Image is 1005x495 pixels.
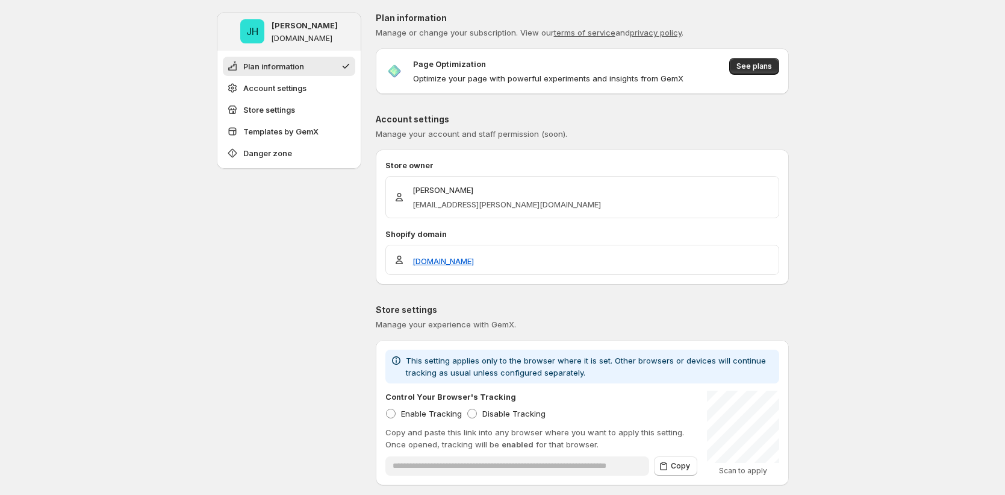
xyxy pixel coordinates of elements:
p: Scan to apply [707,466,779,476]
p: [PERSON_NAME] [272,19,338,31]
button: Store settings [223,100,355,119]
span: Jena Hoang [240,19,264,43]
span: Enable Tracking [401,409,462,418]
span: Danger zone [243,147,292,159]
span: See plans [736,61,772,71]
span: This setting applies only to the browser where it is set. Other browsers or devices will continue... [406,356,766,377]
button: See plans [729,58,779,75]
a: [DOMAIN_NAME] [412,255,474,267]
button: Copy [654,456,697,476]
span: Plan information [243,60,304,72]
button: Danger zone [223,143,355,163]
button: Account settings [223,78,355,98]
p: Control Your Browser's Tracking [385,391,516,403]
p: [PERSON_NAME] [412,184,601,196]
p: Optimize your page with powerful experiments and insights from GemX [413,72,683,84]
a: terms of service [554,28,615,37]
button: Plan information [223,57,355,76]
p: Store settings [376,304,789,316]
span: Manage or change your subscription. View our and . [376,28,683,37]
span: Store settings [243,104,295,116]
p: [DOMAIN_NAME] [272,34,332,43]
p: Store owner [385,159,779,171]
p: Page Optimization [413,58,486,70]
p: Plan information [376,12,789,24]
span: Templates by GemX [243,125,319,137]
button: Templates by GemX [223,122,355,141]
span: Copy [671,461,690,471]
span: Disable Tracking [482,409,546,418]
text: JH [246,25,258,37]
span: Account settings [243,82,306,94]
span: Manage your account and staff permission (soon). [376,129,567,139]
span: Manage your experience with GemX. [376,320,516,329]
a: privacy policy [630,28,682,37]
p: [EMAIL_ADDRESS][PERSON_NAME][DOMAIN_NAME] [412,198,601,210]
p: Copy and paste this link into any browser where you want to apply this setting. Once opened, trac... [385,426,697,450]
p: Shopify domain [385,228,779,240]
img: Page Optimization [385,62,403,80]
span: enabled [502,440,534,449]
p: Account settings [376,113,789,125]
